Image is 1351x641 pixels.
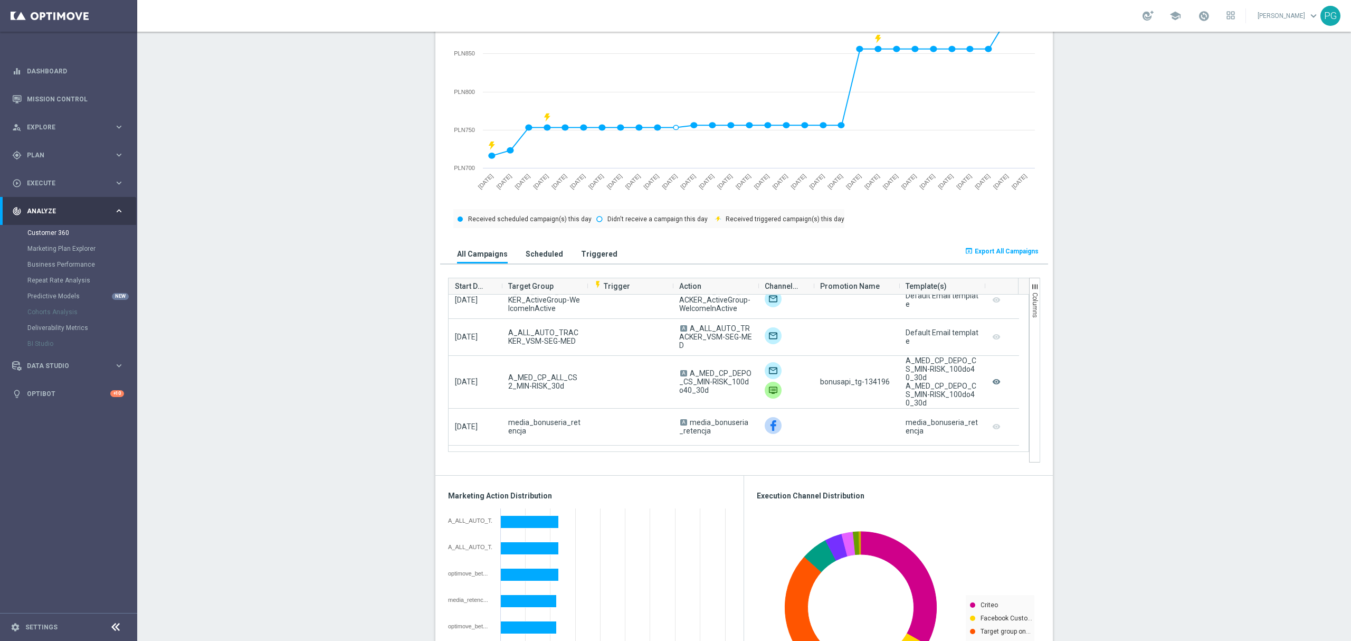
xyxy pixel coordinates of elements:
[12,380,124,408] div: Optibot
[448,544,493,550] div: A_ALL_AUTO_TRACKER_VSM-SEG-MED
[698,173,715,190] text: [DATE]
[12,390,125,398] button: lightbulb Optibot +10
[114,178,124,188] i: keyboard_arrow_right
[826,173,844,190] text: [DATE]
[1308,10,1319,22] span: keyboard_arrow_down
[455,333,478,341] span: [DATE]
[680,419,687,426] span: A
[454,165,475,171] text: PLN700
[679,324,752,350] span: A_ALL_AUTO_TRACKER_VSM-SEG-MED
[1011,173,1028,190] text: [DATE]
[27,260,110,269] a: Business Performance
[550,173,568,190] text: [DATE]
[27,244,110,253] a: Marketing Plan Explorer
[508,373,581,390] span: A_MED_CP_ALL_CS2_MIN-RISK_30d
[12,95,125,103] div: Mission Control
[526,249,563,259] h3: Scheduled
[455,422,478,431] span: [DATE]
[679,287,750,313] span: A_ALL_AUTO_TRACKER_ActiveGroup-WelcomeInActive
[495,173,512,190] text: [DATE]
[12,123,125,131] button: person_search Explore keyboard_arrow_right
[27,288,136,304] div: Predictive Models
[12,151,125,159] button: gps_fixed Plan keyboard_arrow_right
[27,225,136,241] div: Customer 360
[716,173,734,190] text: [DATE]
[679,369,751,394] span: A_MED_CP_DEPO_CS_MIN-RISK_100do40_30d
[12,150,22,160] i: gps_fixed
[27,208,114,214] span: Analyze
[975,248,1039,255] span: Export All Campaigns
[863,173,881,190] text: [DATE]
[900,173,917,190] text: [DATE]
[448,570,493,577] div: optimove_bet_1D_plus
[27,324,110,332] a: Deliverability Metrics
[680,325,687,332] span: A
[918,173,936,190] text: [DATE]
[757,491,1040,501] h3: Execution Channel Distribution
[27,257,136,272] div: Business Performance
[12,85,124,113] div: Mission Control
[27,363,114,369] span: Data Studio
[578,244,620,263] button: Triggered
[906,291,978,308] div: Default Email template
[532,173,549,190] text: [DATE]
[27,304,136,320] div: Cohorts Analysis
[661,173,678,190] text: [DATE]
[992,173,1010,190] text: [DATE]
[27,124,114,130] span: Explore
[937,173,954,190] text: [DATE]
[114,122,124,132] i: keyboard_arrow_right
[981,601,998,609] text: Criteo
[27,276,110,285] a: Repeat Rate Analysis
[765,382,782,399] img: Private message
[12,178,22,188] i: play_circle_outline
[11,623,20,632] i: settings
[27,152,114,158] span: Plan
[12,67,125,76] button: equalizer Dashboard
[906,382,978,407] div: A_MED_CP_DEPO_CS_MIN-RISK_100do40_30d
[735,173,752,190] text: [DATE]
[454,89,475,95] text: PLN800
[808,173,825,190] text: [DATE]
[12,207,125,215] button: track_changes Analyze keyboard_arrow_right
[27,292,110,300] a: Predictive Models
[1257,8,1320,24] a: [PERSON_NAME]keyboard_arrow_down
[12,150,114,160] div: Plan
[27,180,114,186] span: Execute
[110,390,124,397] div: +10
[906,328,978,345] div: Default Email template
[27,57,124,85] a: Dashboard
[581,249,617,259] h3: Triggered
[457,249,508,259] h3: All Campaigns
[12,179,125,187] button: play_circle_outline Execute keyboard_arrow_right
[765,362,782,379] img: Optimail
[906,276,947,297] span: Template(s)
[468,215,592,223] text: Received scheduled campaign(s) this day
[963,244,1040,259] button: open_in_browser Export All Campaigns
[765,417,782,434] img: Facebook Custom Audience
[477,173,494,190] text: [DATE]
[114,206,124,216] i: keyboard_arrow_right
[508,287,581,313] span: A_ALL_AUTO_TRACKER_ActiveGroup-WelcomeInActive
[981,615,1032,622] text: Facebook Custo…
[513,173,531,190] text: [DATE]
[624,173,641,190] text: [DATE]
[12,361,114,371] div: Data Studio
[12,67,22,76] i: equalizer
[1169,10,1181,22] span: school
[765,290,782,307] img: Target group only
[27,336,136,352] div: BI Studio
[27,320,136,336] div: Deliverability Metrics
[508,276,554,297] span: Target Group
[765,327,782,344] div: Target group only
[679,276,701,297] span: Action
